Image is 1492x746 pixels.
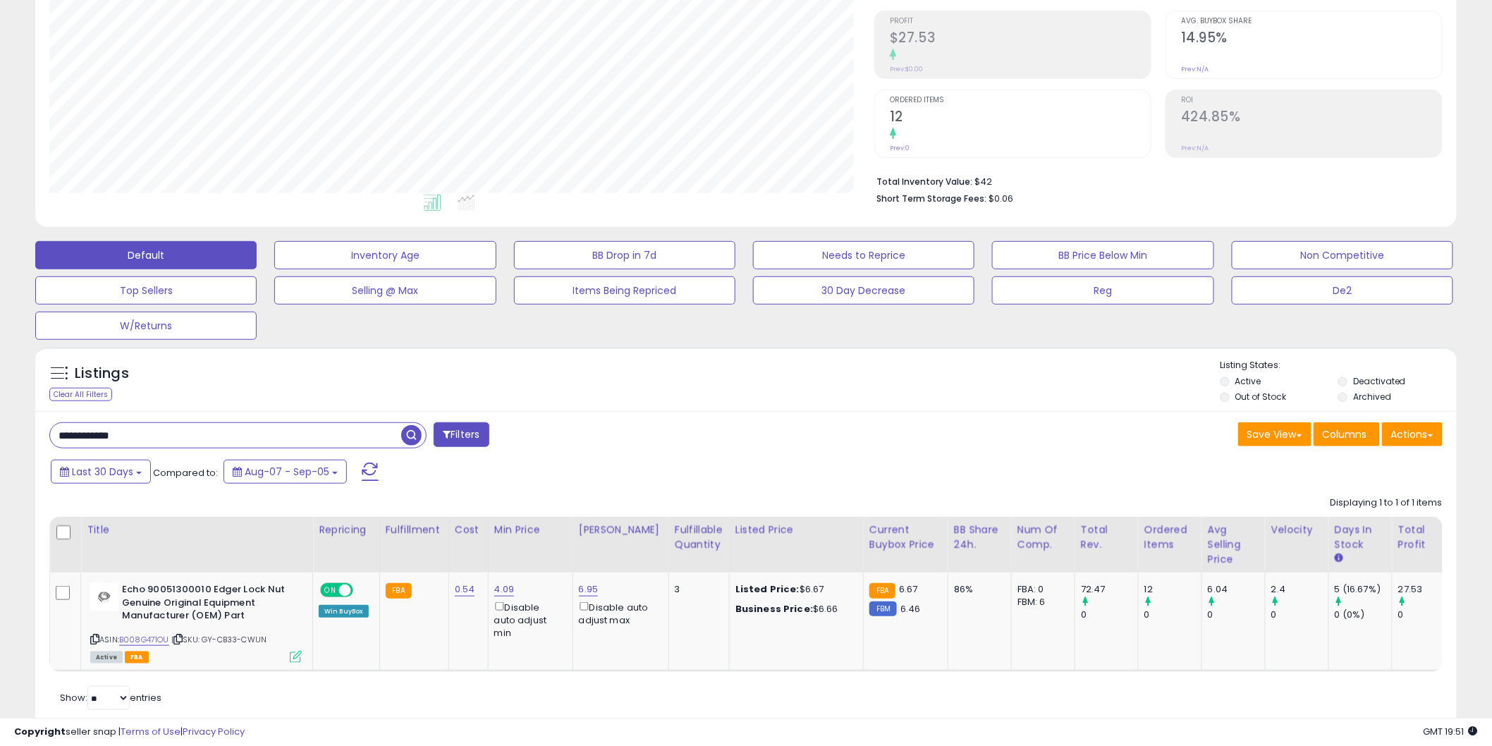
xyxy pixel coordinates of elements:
div: 86% [954,583,1001,596]
button: 30 Day Decrease [753,276,974,305]
button: Columns [1314,422,1380,446]
b: Listed Price: [735,582,800,596]
label: Archived [1353,391,1391,403]
button: Save View [1238,422,1311,446]
b: Business Price: [735,602,813,616]
div: 72.47 [1081,583,1138,596]
span: Columns [1323,427,1367,441]
p: Listing States: [1221,359,1457,372]
div: Title [87,522,307,537]
a: 6.95 [579,582,599,597]
span: FBA [125,652,149,664]
div: Velocity [1271,522,1323,537]
button: Selling @ Max [274,276,496,305]
div: FBA: 0 [1017,583,1064,596]
button: Top Sellers [35,276,257,305]
div: Total Profit [1398,522,1450,552]
h2: 12 [890,109,1151,128]
div: [PERSON_NAME] [579,522,663,537]
span: Aug-07 - Sep-05 [245,465,329,479]
div: $6.67 [735,583,852,596]
span: ON [322,585,339,597]
div: Disable auto adjust max [579,599,658,627]
h2: 14.95% [1181,30,1442,49]
small: FBA [386,583,412,599]
div: Repricing [319,522,374,537]
button: Aug-07 - Sep-05 [224,460,347,484]
small: Prev: N/A [1181,65,1209,73]
a: B008G471OU [119,634,169,646]
button: BB Price Below Min [992,241,1213,269]
span: | SKU: GY-CB33-CWUN [171,634,267,645]
a: 0.54 [455,582,475,597]
b: Echo 90051300010 Edger Lock Nut Genuine Original Equipment Manufacturer (OEM) Part [122,583,293,626]
small: Days In Stock. [1335,552,1343,565]
small: Prev: 0 [890,144,910,152]
a: Privacy Policy [183,725,245,738]
div: Fulfillment [386,522,443,537]
h5: Listings [75,364,129,384]
span: Ordered Items [890,97,1151,104]
div: 12 [1144,583,1201,596]
button: Items Being Repriced [514,276,735,305]
div: $6.66 [735,603,852,616]
button: Actions [1382,422,1443,446]
div: seller snap | | [14,726,245,739]
div: Disable auto adjust min [494,599,562,640]
span: 6.46 [900,602,921,616]
button: Needs to Reprice [753,241,974,269]
h2: $27.53 [890,30,1151,49]
div: 0 [1144,609,1201,621]
span: Profit [890,18,1151,25]
div: Fulfillable Quantity [675,522,723,552]
span: All listings currently available for purchase on Amazon [90,652,123,664]
span: 6.67 [899,582,918,596]
div: 0 [1081,609,1138,621]
label: Out of Stock [1235,391,1287,403]
span: $0.06 [989,192,1013,205]
small: FBM [869,601,897,616]
div: Avg Selling Price [1208,522,1259,567]
div: 0 [1271,609,1328,621]
div: Days In Stock [1335,522,1386,552]
button: Reg [992,276,1213,305]
small: Prev: N/A [1181,144,1209,152]
button: Filters [434,422,489,447]
div: Displaying 1 to 1 of 1 items [1331,496,1443,510]
div: Num of Comp. [1017,522,1069,552]
div: Ordered Items [1144,522,1196,552]
b: Total Inventory Value: [876,176,972,188]
div: 0 (0%) [1335,609,1392,621]
span: ROI [1181,97,1442,104]
div: 3 [675,583,719,596]
div: Total Rev. [1081,522,1132,552]
div: ASIN: [90,583,302,661]
div: Clear All Filters [49,388,112,401]
button: W/Returns [35,312,257,340]
div: Win BuyBox [319,605,369,618]
div: Current Buybox Price [869,522,942,552]
li: $42 [876,172,1432,189]
button: Default [35,241,257,269]
label: Deactivated [1353,375,1406,387]
div: BB Share 24h. [954,522,1005,552]
button: Non Competitive [1232,241,1453,269]
button: Inventory Age [274,241,496,269]
div: 2.4 [1271,583,1328,596]
button: Last 30 Days [51,460,151,484]
div: 6.04 [1208,583,1265,596]
div: 5 (16.67%) [1335,583,1392,596]
span: Last 30 Days [72,465,133,479]
div: Listed Price [735,522,857,537]
span: OFF [351,585,374,597]
div: Min Price [494,522,567,537]
div: 0 [1208,609,1265,621]
a: Terms of Use [121,725,181,738]
h2: 424.85% [1181,109,1442,128]
img: 31sQeFTGzNL._SL40_.jpg [90,583,118,611]
a: 4.09 [494,582,515,597]
span: Show: entries [60,691,161,704]
strong: Copyright [14,725,66,738]
span: 2025-10-6 19:51 GMT [1424,725,1478,738]
div: 27.53 [1398,583,1455,596]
